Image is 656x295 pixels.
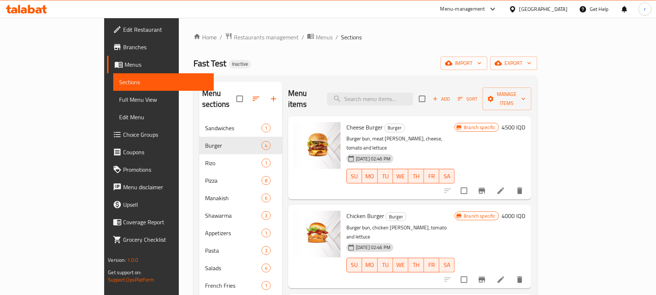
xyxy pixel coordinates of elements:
[262,124,271,132] div: items
[108,268,141,277] span: Get support on:
[496,59,531,68] span: export
[205,141,262,150] span: Burger
[430,93,453,105] span: Add item
[119,78,208,86] span: Sections
[205,211,262,220] span: Shawarma
[193,32,537,42] nav: breadcrumb
[113,73,214,91] a: Sections
[107,126,214,143] a: Choice Groups
[427,171,436,182] span: FR
[262,160,270,167] span: 1
[199,119,282,137] div: Sandwiches1
[346,223,455,241] p: Burger bun, chicken [PERSON_NAME], tomato and lettuce
[123,165,208,174] span: Promotions
[262,246,271,255] div: items
[439,169,455,183] button: SA
[307,32,333,42] a: Menus
[199,172,282,189] div: Pizza8
[107,21,214,38] a: Edit Restaurant
[199,259,282,277] div: Salads4
[378,169,393,183] button: TU
[362,258,377,272] button: MO
[519,5,567,13] div: [GEOGRAPHIC_DATA]
[113,91,214,108] a: Full Menu View
[107,143,214,161] a: Coupons
[327,93,413,105] input: search
[511,271,529,288] button: delete
[408,169,424,183] button: TH
[496,186,505,195] a: Edit menu item
[123,148,208,156] span: Coupons
[511,182,529,199] button: delete
[362,169,377,183] button: MO
[199,189,282,207] div: Manakish6
[288,88,318,110] h2: Menu items
[127,255,138,265] span: 1.0.0
[496,275,505,284] a: Edit menu item
[205,124,262,132] span: Sandwiches
[262,229,271,237] div: items
[262,195,270,202] span: 6
[262,247,270,254] span: 3
[262,194,271,202] div: items
[346,258,362,272] button: SU
[365,171,374,182] span: MO
[442,171,452,182] span: SA
[123,25,208,34] span: Edit Restaurant
[262,159,271,167] div: items
[353,155,393,162] span: [DATE] 02:46 PM
[199,137,282,154] div: Burger4
[365,260,374,270] span: MO
[353,244,393,251] span: [DATE] 02:46 PM
[381,260,390,270] span: TU
[381,171,390,182] span: TU
[229,61,251,67] span: Inactive
[441,57,487,70] button: import
[107,161,214,178] a: Promotions
[108,255,126,265] span: Version:
[199,242,282,259] div: Pasta3
[386,213,406,221] span: Burger
[107,231,214,248] a: Grocery Checklist
[199,154,282,172] div: Rizo1
[199,224,282,242] div: Appetizers1
[205,229,262,237] div: Appetizers
[123,43,208,51] span: Branches
[316,33,333,42] span: Menus
[432,95,451,103] span: Add
[424,258,439,272] button: FR
[199,207,282,224] div: Shawarma3
[335,33,338,42] li: /
[396,260,405,270] span: WE
[411,260,421,270] span: TH
[225,32,299,42] a: Restaurants management
[393,169,408,183] button: WE
[202,88,236,110] h2: Menu sections
[473,182,491,199] button: Branch-specific-item
[294,211,341,257] img: Chicken Burger
[205,176,262,185] span: Pizza
[107,56,214,73] a: Menus
[107,196,214,213] a: Upsell
[453,93,483,105] span: Sort items
[123,200,208,209] span: Upsell
[205,194,262,202] span: Manakish
[205,246,262,255] span: Pasta
[205,264,262,272] span: Salads
[350,260,359,270] span: SU
[262,141,271,150] div: items
[232,91,247,106] span: Select all sections
[247,90,265,108] span: Sort sections
[393,258,408,272] button: WE
[262,281,271,290] div: items
[442,260,452,270] span: SA
[456,93,480,105] button: Sort
[456,183,472,198] span: Select to update
[205,159,262,167] span: Rizo
[262,177,270,184] span: 8
[262,282,270,289] span: 1
[123,183,208,191] span: Menu disclaimer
